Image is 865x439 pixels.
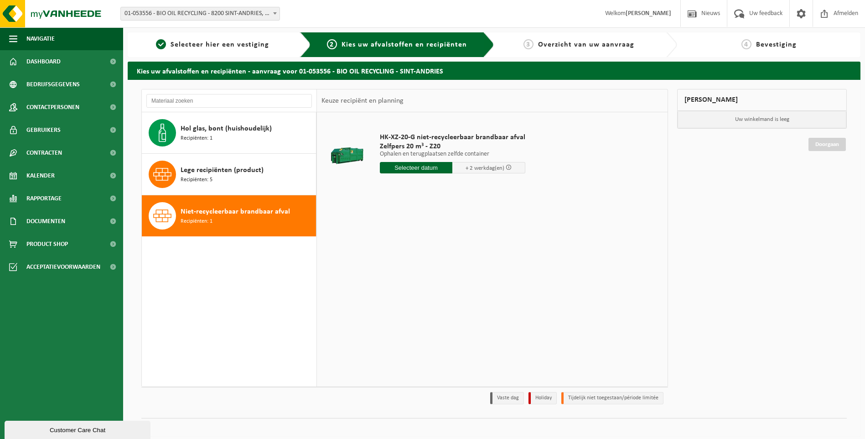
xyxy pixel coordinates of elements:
span: Kalender [26,164,55,187]
span: Selecteer hier een vestiging [171,41,269,48]
li: Vaste dag [490,392,524,404]
iframe: chat widget [5,419,152,439]
span: Contactpersonen [26,96,79,119]
span: 2 [327,39,337,49]
li: Holiday [528,392,557,404]
span: Navigatie [26,27,55,50]
div: [PERSON_NAME] [677,89,847,111]
span: Recipiënten: 5 [181,176,212,184]
span: Zelfpers 20 m³ - Z20 [380,142,525,151]
button: Niet-recycleerbaar brandbaar afval Recipiënten: 1 [142,195,316,236]
span: Dashboard [26,50,61,73]
span: Product Shop [26,233,68,256]
p: Ophalen en terugplaatsen zelfde container [380,151,525,157]
p: Uw winkelmand is leeg [678,111,846,128]
span: Bevestiging [756,41,797,48]
div: Keuze recipiënt en planning [317,89,408,112]
span: 3 [523,39,534,49]
span: Overzicht van uw aanvraag [538,41,634,48]
span: Documenten [26,210,65,233]
a: Doorgaan [808,138,846,151]
span: 4 [741,39,751,49]
input: Selecteer datum [380,162,453,173]
li: Tijdelijk niet toegestaan/période limitée [561,392,663,404]
button: Hol glas, bont (huishoudelijk) Recipiënten: 1 [142,112,316,154]
span: Recipiënten: 1 [181,217,212,226]
h2: Kies uw afvalstoffen en recipiënten - aanvraag voor 01-053556 - BIO OIL RECYCLING - SINT-ANDRIES [128,62,860,79]
span: Rapportage [26,187,62,210]
span: Acceptatievoorwaarden [26,256,100,278]
input: Materiaal zoeken [146,94,312,108]
span: 01-053556 - BIO OIL RECYCLING - 8200 SINT-ANDRIES, DIRK MARTENSSTRAAT 12 [121,7,280,20]
span: Kies uw afvalstoffen en recipiënten [342,41,467,48]
strong: [PERSON_NAME] [626,10,671,17]
span: 01-053556 - BIO OIL RECYCLING - 8200 SINT-ANDRIES, DIRK MARTENSSTRAAT 12 [120,7,280,21]
span: Contracten [26,141,62,164]
span: HK-XZ-20-G niet-recycleerbaar brandbaar afval [380,133,525,142]
span: + 2 werkdag(en) [466,165,504,171]
span: Hol glas, bont (huishoudelijk) [181,123,272,134]
span: Lege recipiënten (product) [181,165,264,176]
span: Niet-recycleerbaar brandbaar afval [181,206,290,217]
span: 1 [156,39,166,49]
span: Bedrijfsgegevens [26,73,80,96]
button: Lege recipiënten (product) Recipiënten: 5 [142,154,316,195]
span: Gebruikers [26,119,61,141]
a: 1Selecteer hier een vestiging [132,39,293,50]
span: Recipiënten: 1 [181,134,212,143]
